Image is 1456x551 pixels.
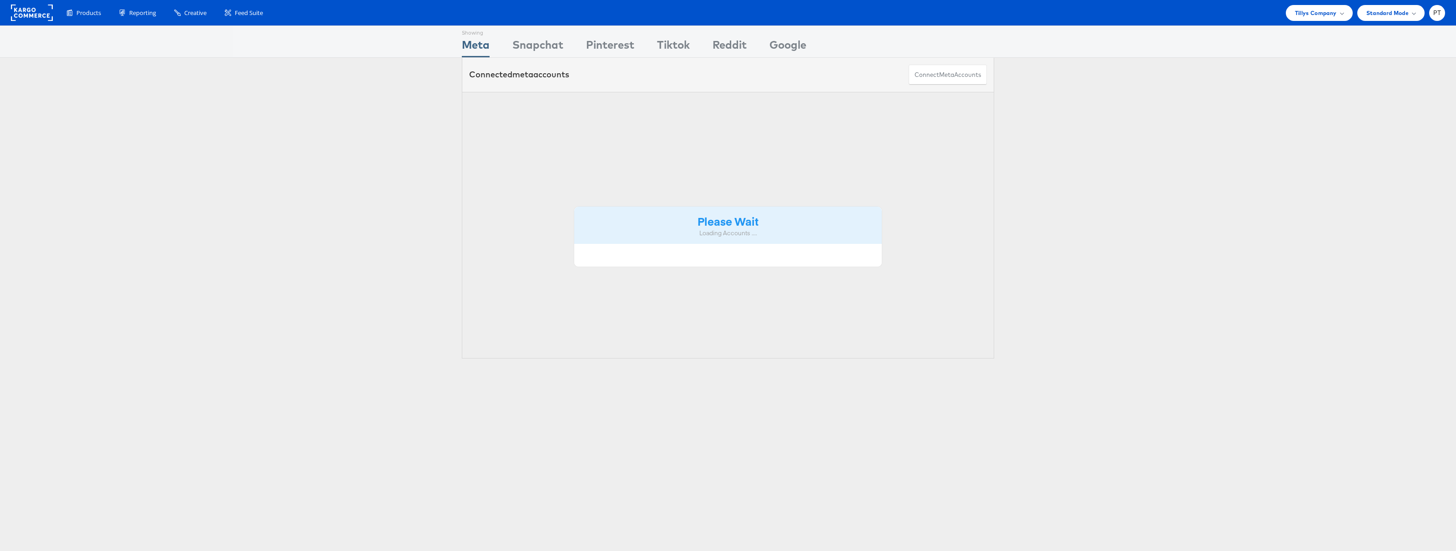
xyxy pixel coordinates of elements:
strong: Please Wait [698,213,758,228]
div: Pinterest [586,37,634,57]
button: ConnectmetaAccounts [909,65,987,85]
span: Creative [184,9,207,17]
span: PT [1433,10,1441,16]
div: Loading Accounts .... [581,229,875,238]
div: Connected accounts [469,69,569,81]
span: meta [512,69,533,80]
span: meta [939,71,954,79]
span: Products [76,9,101,17]
span: Standard Mode [1366,8,1409,18]
div: Google [769,37,806,57]
span: Reporting [129,9,156,17]
div: Snapchat [512,37,563,57]
div: Showing [462,26,490,37]
span: Feed Suite [235,9,263,17]
div: Tiktok [657,37,690,57]
span: Tillys Company [1295,8,1337,18]
div: Reddit [713,37,747,57]
div: Meta [462,37,490,57]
